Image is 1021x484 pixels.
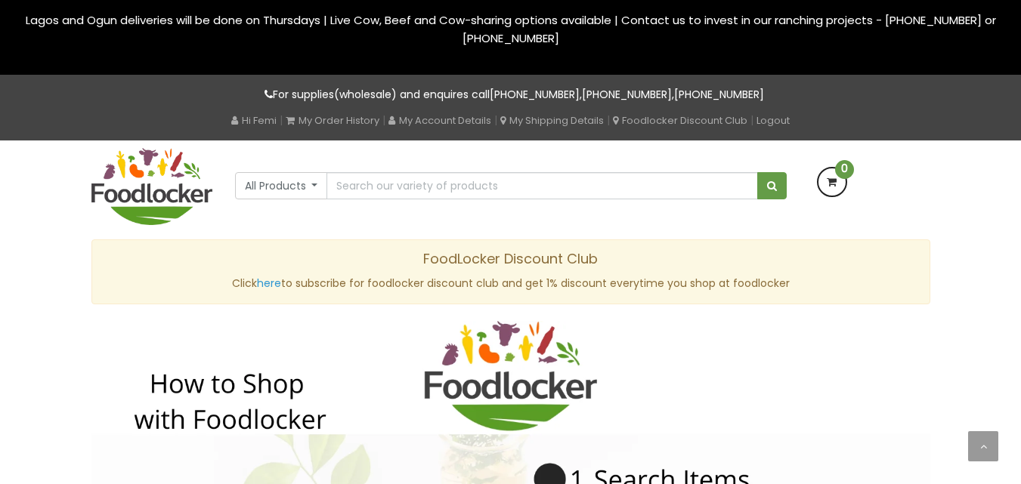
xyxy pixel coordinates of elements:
a: Foodlocker Discount Club [613,113,747,128]
a: Hi Femi [231,113,277,128]
a: Logout [756,113,790,128]
a: [PHONE_NUMBER] [582,87,672,102]
p: For supplies(wholesale) and enquires call , , [91,86,930,103]
span: | [494,113,497,128]
input: Search our variety of products [326,172,757,199]
a: [PHONE_NUMBER] [674,87,764,102]
span: | [607,113,610,128]
a: [PHONE_NUMBER] [490,87,580,102]
span: | [750,113,753,128]
img: FoodLocker [91,148,212,225]
span: Lagos and Ogun deliveries will be done on Thursdays | Live Cow, Beef and Cow-sharing options avai... [26,12,996,46]
span: 0 [835,160,854,179]
a: My Account Details [388,113,491,128]
a: My Order History [286,113,379,128]
span: | [280,113,283,128]
h4: FoodLocker Discount Club [104,251,918,267]
div: Click to subscribe for foodlocker discount club and get 1% discount everytime you shop at foodlocker [91,239,930,304]
span: | [382,113,385,128]
a: here [257,276,281,291]
a: My Shipping Details [500,113,604,128]
button: All Products [235,172,328,199]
